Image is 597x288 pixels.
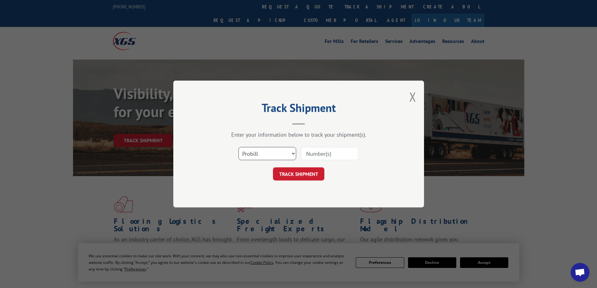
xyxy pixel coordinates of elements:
[409,88,416,105] button: Close modal
[571,263,589,282] div: Open chat
[273,167,324,181] button: TRACK SHIPMENT
[205,131,393,138] div: Enter your information below to track your shipment(s).
[205,103,393,115] h2: Track Shipment
[301,147,359,160] input: Number(s)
